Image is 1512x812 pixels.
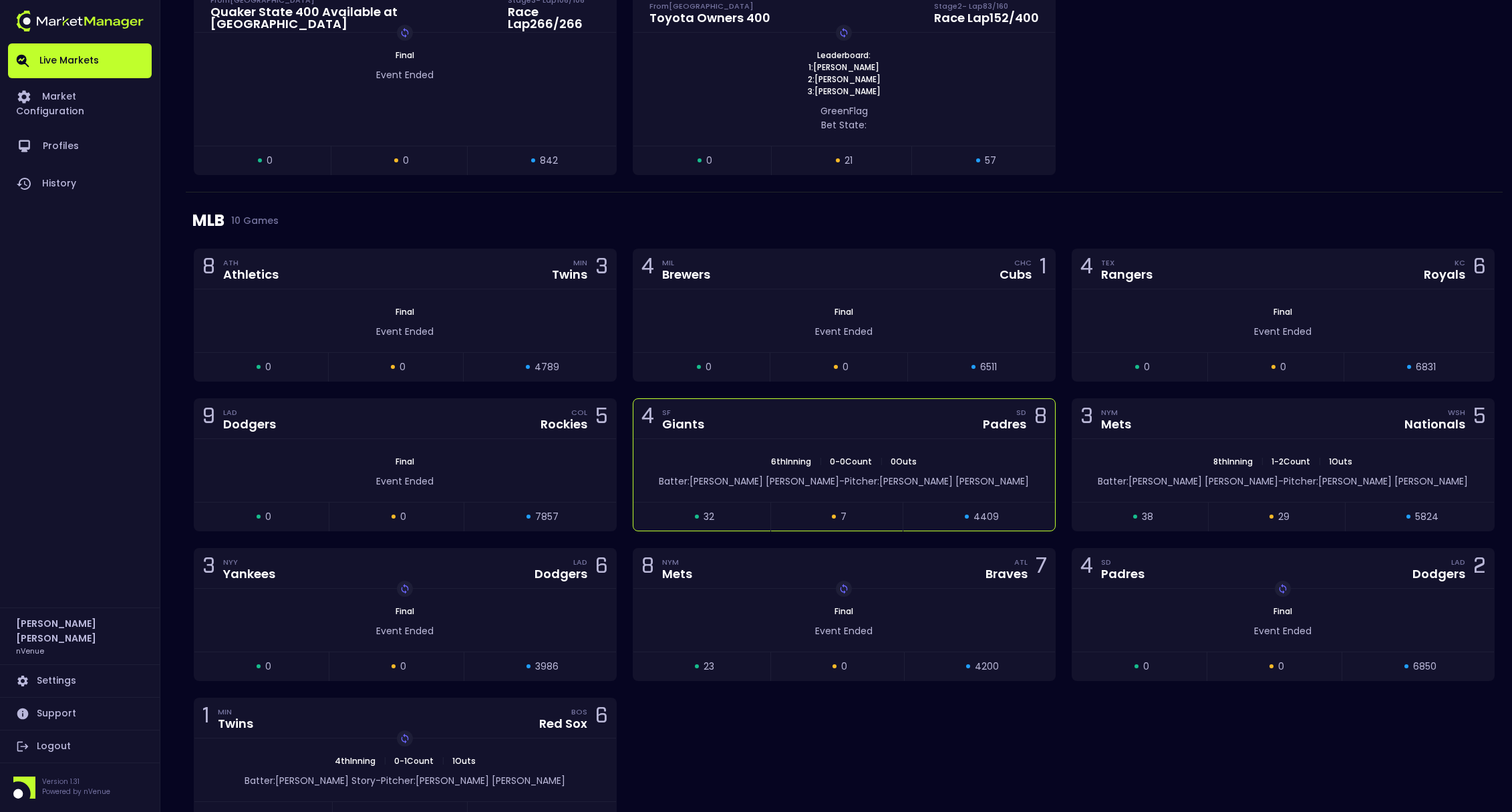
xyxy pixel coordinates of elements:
span: 5824 [1415,510,1439,524]
span: 0 [403,154,409,168]
span: Event Ended [815,325,873,338]
span: 29 [1278,510,1290,524]
span: 4789 [535,360,559,374]
div: Dodgers [223,418,276,430]
div: MIL [662,257,710,268]
div: 9 [202,406,215,431]
div: 8 [641,556,654,581]
span: Batter: [PERSON_NAME] Story [245,774,375,787]
span: | [1257,456,1267,467]
a: Profiles [8,128,152,165]
div: LAD [573,557,587,567]
div: NYM [662,557,692,567]
span: 7857 [535,510,559,524]
span: 4th Inning [331,755,380,767]
div: 8 [202,257,215,281]
span: Bet State: [821,118,867,132]
span: 0 - 1 Count [390,755,438,767]
span: Event Ended [815,624,873,638]
div: Braves [986,568,1028,580]
img: logo [16,11,144,31]
span: 0 [841,660,847,674]
span: 23 [704,660,714,674]
span: Event Ended [376,325,434,338]
img: replayImg [400,733,410,744]
span: 6850 [1413,660,1437,674]
a: Live Markets [8,43,152,78]
div: 3 [595,257,608,281]
span: Final [392,306,418,317]
span: Event Ended [376,624,434,638]
div: Dodgers [535,568,587,580]
div: LAD [1451,557,1465,567]
a: History [8,165,152,202]
span: 3: [PERSON_NAME] [804,86,885,98]
div: Padres [1101,568,1145,580]
span: Final [392,456,418,467]
div: Twins [218,718,253,730]
span: Leaderboard: [813,49,875,61]
span: 4409 [973,510,999,524]
span: - [375,774,381,787]
div: Royals [1424,269,1465,281]
span: | [815,456,826,467]
div: NYM [1101,407,1131,418]
div: 3 [1080,406,1093,431]
div: Version 1.31Powered by nVenue [8,777,152,799]
span: green Flag [820,104,868,118]
span: Final [392,605,418,617]
span: 0 [1144,360,1150,374]
div: Toyota Owners 400 [649,12,770,24]
div: Race Lap 152 / 400 [934,12,1039,24]
div: ATL [1014,557,1028,567]
span: 38 [1142,510,1153,524]
div: SD [1016,407,1026,418]
div: 5 [595,406,608,431]
span: 842 [540,154,558,168]
span: Final [1269,306,1296,317]
span: Pitcher: [PERSON_NAME] [PERSON_NAME] [845,475,1029,488]
div: Brewers [662,269,710,281]
span: 0 [400,660,406,674]
span: Event Ended [1254,624,1312,638]
img: replayImg [839,583,849,594]
div: 1 [202,706,210,730]
img: replayImg [400,583,410,594]
span: 0 [843,360,849,374]
span: | [1314,456,1325,467]
div: Rockies [541,418,587,430]
div: Mets [1101,418,1131,430]
span: 0 [1143,660,1149,674]
span: - [839,475,845,488]
span: Event Ended [376,68,434,82]
div: WSH [1448,407,1465,418]
div: SD [1101,557,1145,567]
span: 0 - 0 Count [826,456,876,467]
h3: nVenue [16,646,44,656]
div: 4 [641,406,654,431]
span: 1 Outs [1325,456,1356,467]
span: 6831 [1416,360,1436,374]
span: 0 [265,510,271,524]
div: NYY [223,557,275,567]
div: KC [1455,257,1465,268]
div: Rangers [1101,269,1153,281]
span: 0 [706,360,712,374]
span: Final [830,605,857,617]
span: Pitcher: [PERSON_NAME] [PERSON_NAME] [1283,475,1468,488]
div: ATH [223,257,279,268]
a: Logout [8,730,152,763]
div: CHC [1014,257,1032,268]
span: - [1278,475,1283,488]
span: 0 [1278,660,1284,674]
div: Mets [662,568,692,580]
span: 2: [PERSON_NAME] [804,74,885,86]
div: Yankees [223,568,275,580]
span: 8th Inning [1209,456,1257,467]
div: Dodgers [1412,568,1465,580]
span: Pitcher: [PERSON_NAME] [PERSON_NAME] [381,774,565,787]
div: MLB [192,192,1496,249]
span: Final [830,306,857,317]
p: Version 1.31 [42,777,110,787]
div: 2 [1473,556,1486,581]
